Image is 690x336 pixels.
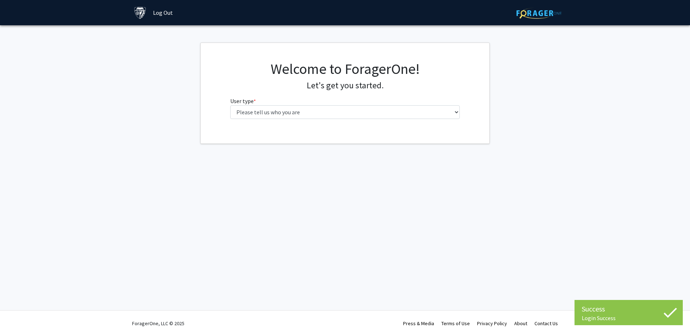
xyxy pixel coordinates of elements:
[132,311,184,336] div: ForagerOne, LLC © 2025
[514,320,527,327] a: About
[230,97,256,105] label: User type
[230,80,460,91] h4: Let's get you started.
[230,60,460,78] h1: Welcome to ForagerOne!
[134,6,147,19] img: Johns Hopkins University Logo
[582,304,676,314] div: Success
[516,8,562,19] img: ForagerOne Logo
[477,320,507,327] a: Privacy Policy
[582,314,676,322] div: Login Success
[534,320,558,327] a: Contact Us
[403,320,434,327] a: Press & Media
[441,320,470,327] a: Terms of Use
